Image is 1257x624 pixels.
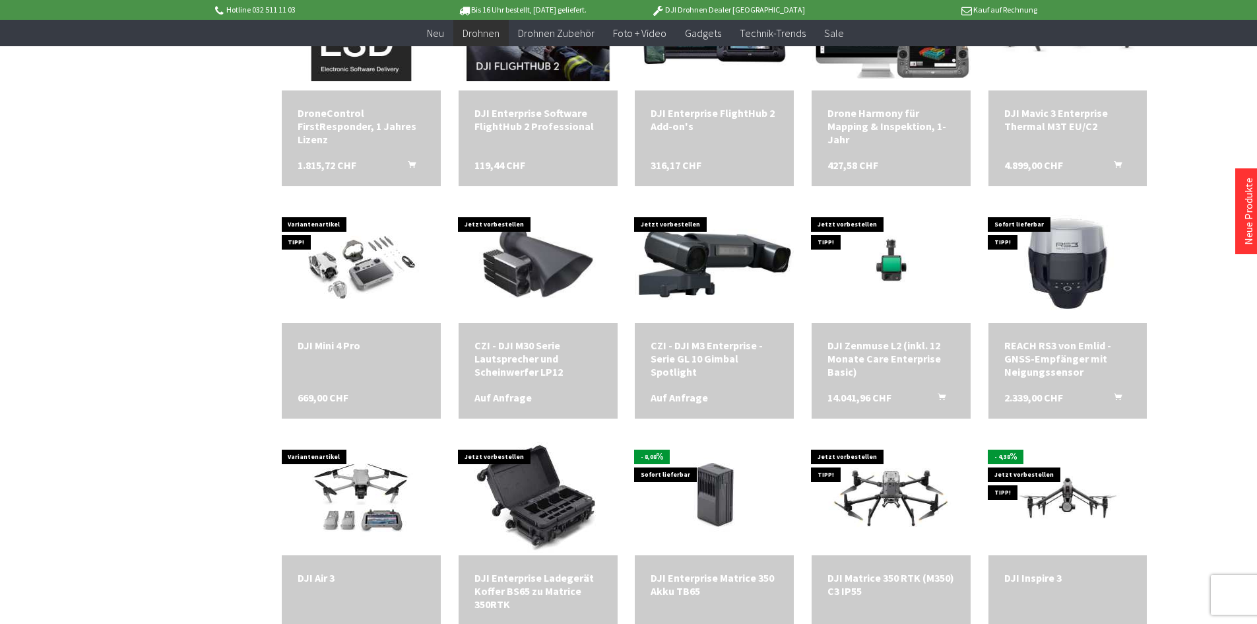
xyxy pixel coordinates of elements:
button: In den Warenkorb [1098,391,1130,408]
img: DJI Matrice 350 RTK (M350) C3 IP55 [812,451,971,541]
a: Drone Harmony für Mapping & Inspektion, 1-Jahr 427,58 CHF [827,106,955,146]
span: Gadgets [685,26,721,40]
span: Drohnen Zubehör [518,26,595,40]
img: CZI - DJI M30 Serie Lautsprecher und Scheinwerfer LP12 [459,206,618,320]
a: CZI - DJI M30 Serie Lautsprecher und Scheinwerfer LP12 Auf Anfrage [474,339,602,378]
img: DJI Inspire 3 [988,451,1147,541]
a: Gadgets [676,20,730,47]
a: DJI Inspire 3 15.355,82 CHF In den Warenkorb [1004,571,1132,584]
div: DJI Mavic 3 Enterprise Thermal M3T EU/C2 [1004,106,1132,133]
span: 4.899,00 CHF [1004,158,1063,172]
p: Hotline 032 511 11 03 [213,2,419,18]
a: DroneControl FirstResponder, 1 Jahres Lizenz 1.815,72 CHF In den Warenkorb [298,106,425,146]
a: Drohnen [453,20,509,47]
p: DJI Drohnen Dealer [GEOGRAPHIC_DATA] [625,2,831,18]
div: DJI Zenmuse L2 (inkl. 12 Monate Care Enterprise Basic) [827,339,955,378]
div: DJI Matrice 350 RTK (M350) C3 IP55 [827,571,955,598]
a: DJI Air 3 1.254,64 CHF [298,571,425,584]
span: 669,00 CHF [298,391,348,404]
div: CZI - DJI M30 Serie Lautsprecher und Scheinwerfer LP12 [474,339,602,378]
a: DJI Enterprise Software FlightHub 2 Professional 119,44 CHF [474,106,602,133]
img: DJI Enterprise Matrice 350 Akku TB65 [640,436,789,555]
a: DJI Enterprise FlightHub 2 Add-on's 316,17 CHF [651,106,778,133]
button: In den Warenkorb [1098,158,1130,176]
a: DJI Matrice 350 RTK (M350) C3 IP55 8.899,00 CHF In den Warenkorb [827,571,955,598]
span: 119,44 CHF [474,158,525,172]
a: Foto + Video [604,20,676,47]
img: DJI Enterprise Ladegerät Koffer BS65 zu Matrice 350RTK [464,436,612,555]
p: Bis 16 Uhr bestellt, [DATE] geliefert. [419,2,625,18]
span: 316,17 CHF [651,158,701,172]
a: DJI Zenmuse L2 (inkl. 12 Monate Care Enterprise Basic) 14.041,96 CHF In den Warenkorb [827,339,955,378]
div: DJI Air 3 [298,571,425,584]
span: Auf Anfrage [651,391,708,404]
img: DJI Mini 4 Pro [287,204,435,323]
img: CZI - DJI M3 Enterprise - Serie GL 10 Gimbal Spotlight [635,211,794,317]
a: DJI Enterprise Matrice 350 Akku TB65 859,00 CHF In den Warenkorb [651,571,778,598]
a: Technik-Trends [730,20,815,47]
div: DJI Enterprise FlightHub 2 Add-on's [651,106,778,133]
a: Drohnen Zubehör [509,20,604,47]
button: In den Warenkorb [392,158,424,176]
p: Kauf auf Rechnung [831,2,1037,18]
div: DJI Enterprise Ladegerät Koffer BS65 zu Matrice 350RTK [474,571,602,611]
a: CZI - DJI M3 Enterprise - Serie GL 10 Gimbal Spotlight Auf Anfrage [651,339,778,378]
span: Neu [427,26,444,40]
div: DJI Enterprise Matrice 350 Akku TB65 [651,571,778,598]
a: Sale [815,20,853,47]
span: Sale [824,26,844,40]
a: DJI Mavic 3 Enterprise Thermal M3T EU/C2 4.899,00 CHF In den Warenkorb [1004,106,1132,133]
div: DroneControl FirstResponder, 1 Jahres Lizenz [298,106,425,146]
div: DJI Inspire 3 [1004,571,1132,584]
span: Drohnen [463,26,500,40]
div: DJI Enterprise Software FlightHub 2 Professional [474,106,602,133]
span: 1.815,72 CHF [298,158,356,172]
img: REACH RS3 von Emlid - GNSS-Empfänger mit Neigungssensor [1008,204,1127,323]
img: DJI Air 3 [302,436,420,555]
span: Foto + Video [613,26,666,40]
button: In den Warenkorb [922,391,953,408]
span: Technik-Trends [740,26,806,40]
span: 427,58 CHF [827,158,878,172]
span: Auf Anfrage [474,391,532,404]
div: DJI Mini 4 Pro [298,339,425,352]
a: Neu [418,20,453,47]
span: 14.041,96 CHF [827,391,891,404]
span: 2.339,00 CHF [1004,391,1063,404]
div: CZI - DJI M3 Enterprise - Serie GL 10 Gimbal Spotlight [651,339,778,378]
a: DJI Enterprise Ladegerät Koffer BS65 zu Matrice 350RTK 1.253,64 CHF In den Warenkorb [474,571,602,611]
img: DJI Zenmuse L2 (inkl. 12 Monate Care Enterprise Basic) [812,219,971,308]
a: REACH RS3 von Emlid - GNSS-Empfänger mit Neigungssensor 2.339,00 CHF In den Warenkorb [1004,339,1132,378]
div: REACH RS3 von Emlid - GNSS-Empfänger mit Neigungssensor [1004,339,1132,378]
a: DJI Mini 4 Pro 669,00 CHF [298,339,425,352]
a: Neue Produkte [1242,178,1255,245]
div: Drone Harmony für Mapping & Inspektion, 1-Jahr [827,106,955,146]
